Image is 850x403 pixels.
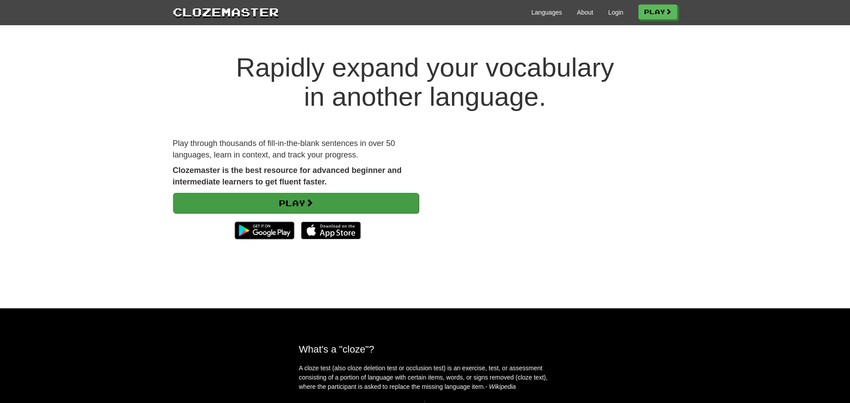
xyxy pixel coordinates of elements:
[301,222,361,239] img: Download_on_the_App_Store_Badge_US-UK_135x40-25178aeef6eb6b83b96f5f2d004eda3bffbb37122de64afbaef7...
[299,344,551,355] h2: What's a "cloze"?
[577,8,593,17] a: About
[608,8,623,17] a: Login
[485,383,516,390] em: - Wikipedia
[173,166,402,186] strong: Clozemaster is the best resource for advanced beginner and intermediate learners to get fluent fa...
[638,4,677,19] a: Play
[531,8,562,17] a: Languages
[299,364,551,391] p: A cloze test (also cloze deletion test or occlusion test) is an exercise, test, or assessment con...
[173,138,418,161] p: Play through thousands of fill-in-the-blank sentences in over 50 languages, learn in context, and...
[173,193,419,213] a: Play
[230,217,299,244] img: Get it on Google Play
[173,4,279,20] a: Clozemaster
